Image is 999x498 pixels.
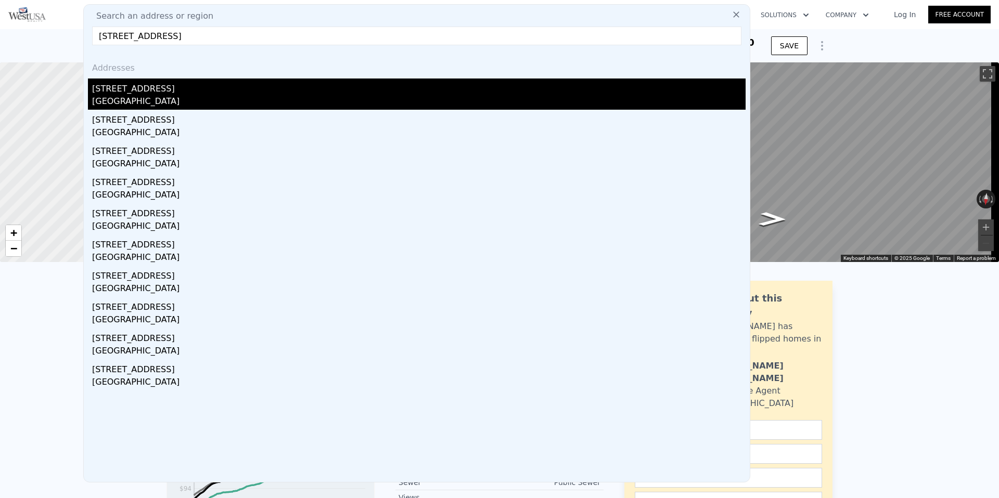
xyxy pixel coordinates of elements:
[957,255,996,261] a: Report a problem
[92,220,746,234] div: [GEOGRAPHIC_DATA]
[6,225,21,241] a: Zoom in
[180,485,191,492] tspan: $94
[92,251,746,266] div: [GEOGRAPHIC_DATA]
[92,158,746,172] div: [GEOGRAPHIC_DATA]
[706,360,822,385] div: [PERSON_NAME] [PERSON_NAME]
[928,6,991,23] a: Free Account
[92,345,746,359] div: [GEOGRAPHIC_DATA]
[92,234,746,251] div: [STREET_ADDRESS]
[817,6,877,24] button: Company
[812,35,832,56] button: Show Options
[978,235,994,251] button: Zoom out
[936,255,951,261] a: Terms (opens in new tab)
[980,66,995,82] button: Toggle fullscreen view
[6,241,21,256] a: Zoom out
[92,78,746,95] div: [STREET_ADDRESS]
[92,141,746,158] div: [STREET_ADDRESS]
[92,110,746,126] div: [STREET_ADDRESS]
[706,291,822,320] div: Ask about this property
[499,477,600,488] div: Public Sewer
[92,189,746,203] div: [GEOGRAPHIC_DATA]
[706,320,822,358] div: [PERSON_NAME] has personally flipped homes in this area
[92,359,746,376] div: [STREET_ADDRESS]
[399,477,499,488] div: Sewer
[8,7,46,22] img: Pellego
[92,297,746,313] div: [STREET_ADDRESS]
[978,219,994,235] button: Zoom in
[92,282,746,297] div: [GEOGRAPHIC_DATA]
[10,242,17,255] span: −
[10,226,17,239] span: +
[881,9,928,20] a: Log In
[981,189,991,208] button: Reset the view
[990,190,996,208] button: Rotate clockwise
[92,313,746,328] div: [GEOGRAPHIC_DATA]
[843,255,888,262] button: Keyboard shortcuts
[747,209,798,230] path: Go West, West Campbell Ave
[771,36,808,55] button: SAVE
[92,172,746,189] div: [STREET_ADDRESS]
[92,203,746,220] div: [STREET_ADDRESS]
[88,54,746,78] div: Addresses
[977,190,982,208] button: Rotate counterclockwise
[92,376,746,390] div: [GEOGRAPHIC_DATA]
[92,126,746,141] div: [GEOGRAPHIC_DATA]
[92,328,746,345] div: [STREET_ADDRESS]
[92,95,746,110] div: [GEOGRAPHIC_DATA]
[894,255,930,261] span: © 2025 Google
[92,27,741,45] input: Enter an address, city, region, neighborhood or zip code
[88,10,213,22] span: Search an address or region
[92,266,746,282] div: [STREET_ADDRESS]
[752,6,817,24] button: Solutions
